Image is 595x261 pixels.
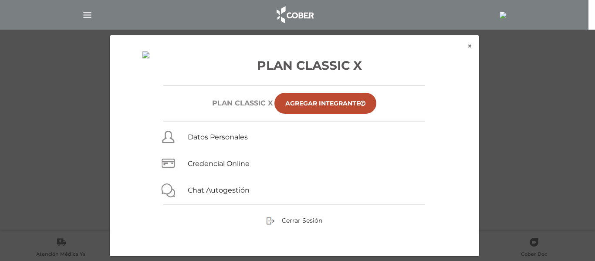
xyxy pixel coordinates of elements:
[266,217,275,225] img: sign-out.png
[274,93,376,114] a: Agregar Integrante
[188,186,250,194] a: Chat Autogestión
[272,4,318,25] img: logo_cober_home-white.png
[142,51,149,58] img: 7294
[188,159,250,168] a: Credencial Online
[460,35,479,57] button: ×
[266,216,322,224] a: Cerrar Sesión
[82,10,93,20] img: Cober_menu-lines-white.svg
[282,217,322,224] span: Cerrar Sesión
[131,56,458,75] h3: Plan Classic X
[188,133,248,141] a: Datos Personales
[212,99,273,107] h6: Plan CLASSIC X
[500,12,507,19] img: 7294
